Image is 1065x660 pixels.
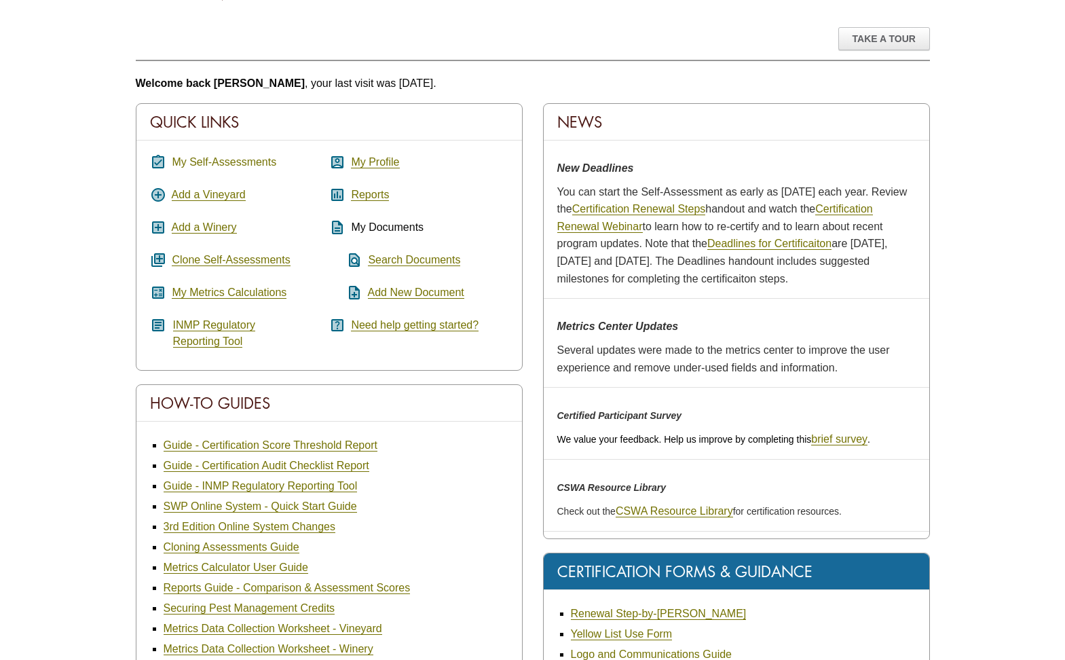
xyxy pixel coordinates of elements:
[172,221,237,234] a: Add a Winery
[557,482,667,493] em: CSWA Resource Library
[164,602,335,615] a: Securing Pest Management Credits
[150,252,166,268] i: queue
[351,221,424,233] span: My Documents
[136,385,522,422] div: How-To Guides
[329,285,362,301] i: note_add
[616,505,733,517] a: CSWA Resource Library
[368,287,464,299] a: Add New Document
[557,434,870,445] span: We value your feedback. Help us improve by completing this .
[164,439,377,452] a: Guide - Certification Score Threshold Report
[329,219,345,236] i: description
[164,460,369,472] a: Guide - Certification Audit Checklist Report
[150,317,166,333] i: article
[368,254,460,266] a: Search Documents
[329,154,345,170] i: account_box
[136,75,930,92] p: , your last visit was [DATE].
[571,628,673,640] a: Yellow List Use Form
[172,287,286,299] a: My Metrics Calculations
[164,500,357,513] a: SWP Online System - Quick Start Guide
[557,506,842,517] span: Check out the for certification resources.
[557,320,679,332] strong: Metrics Center Updates
[150,219,166,236] i: add_box
[329,252,362,268] i: find_in_page
[707,238,832,250] a: Deadlines for Certificaiton
[164,562,308,574] a: Metrics Calculator User Guide
[572,203,706,215] a: Certification Renewal Steps
[150,187,166,203] i: add_circle
[811,433,867,445] a: brief survey
[557,410,682,421] em: Certified Participant Survey
[136,104,522,141] div: Quick Links
[351,319,479,331] a: Need help getting started?
[329,317,345,333] i: help_center
[164,582,411,594] a: Reports Guide - Comparison & Assessment Scores
[172,189,246,201] a: Add a Vineyard
[164,480,358,492] a: Guide - INMP Regulatory Reporting Tool
[172,254,290,266] a: Clone Self-Assessments
[557,344,890,373] span: Several updates were made to the metrics center to improve the user experience and remove under-u...
[173,319,256,348] a: INMP RegulatoryReporting Tool
[136,77,305,89] b: Welcome back [PERSON_NAME]
[571,608,747,620] a: Renewal Step-by-[PERSON_NAME]
[329,187,345,203] i: assessment
[164,521,335,533] a: 3rd Edition Online System Changes
[164,643,373,655] a: Metrics Data Collection Worksheet - Winery
[557,183,916,288] p: You can start the Self-Assessment as early as [DATE] each year. Review the handout and watch the ...
[150,154,166,170] i: assignment_turned_in
[351,156,399,168] a: My Profile
[838,27,930,50] div: Take A Tour
[544,104,929,141] div: News
[544,553,929,590] div: Certification Forms & Guidance
[351,189,389,201] a: Reports
[164,541,299,553] a: Cloning Assessments Guide
[557,162,634,174] strong: New Deadlines
[172,156,276,168] a: My Self-Assessments
[557,203,873,233] a: Certification Renewal Webinar
[150,285,166,301] i: calculate
[164,623,382,635] a: Metrics Data Collection Worksheet - Vineyard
